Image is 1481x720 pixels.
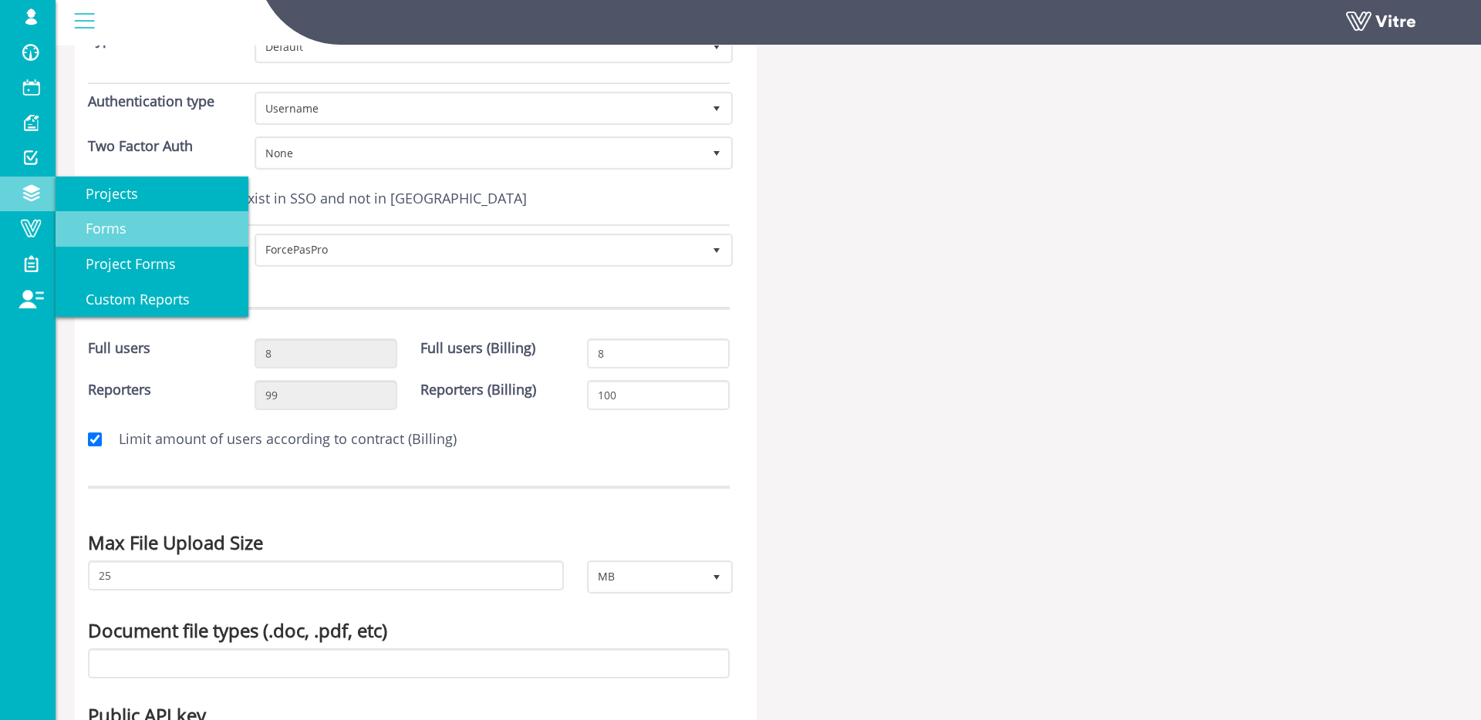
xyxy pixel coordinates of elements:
label: Limit amount of users according to contract (Billing) [103,429,457,449]
span: select [703,236,730,264]
label: Two Factor Auth [88,136,193,156]
span: Forms [67,219,127,237]
span: Username [257,94,703,122]
a: Project Forms [56,247,248,282]
a: Projects [56,177,248,212]
label: Full users [88,338,150,358]
a: Custom Reports [56,282,248,318]
span: Projects [67,184,138,203]
span: select [703,94,730,122]
h3: Document file types (.doc, .pdf, etc) [88,621,730,641]
span: Project Forms [67,254,176,273]
span: None [257,139,703,167]
span: select [703,139,730,167]
input: Limit amount of users according to contract (Billing) [88,432,102,446]
span: ForcePasPro [257,236,703,264]
label: Full users (Billing) [420,338,535,358]
span: select [703,563,730,590]
label: Reporters [88,380,151,400]
span: Default [257,32,703,60]
span: Custom Reports [67,290,190,308]
a: Forms [56,211,248,247]
h3: Max File Upload Size [88,533,730,553]
label: Reporters (Billing) [420,380,536,400]
label: Authentication type [88,92,214,112]
label: Create new user if exist in SSO and not in [GEOGRAPHIC_DATA] [103,189,527,209]
span: select [703,32,730,60]
span: MB [589,563,703,590]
